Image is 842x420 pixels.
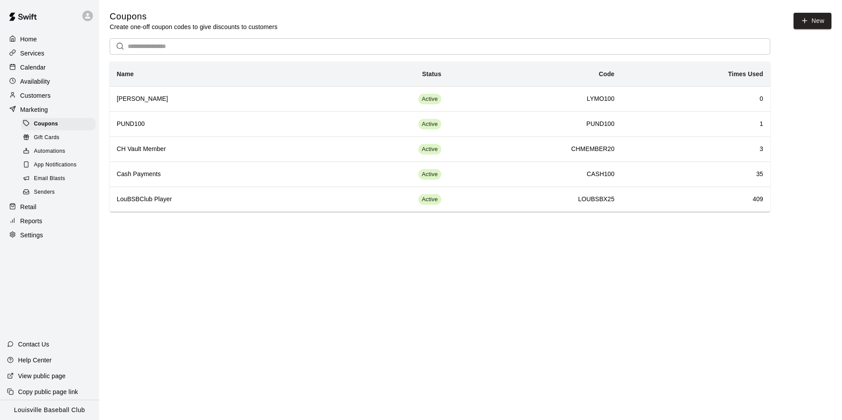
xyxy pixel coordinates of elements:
[117,195,312,204] h6: LouBSBClub Player
[21,145,96,158] div: Automations
[628,144,763,154] h6: 3
[418,120,441,129] span: Active
[18,340,49,349] p: Contact Us
[7,89,92,102] a: Customers
[20,77,50,86] p: Availability
[117,119,312,129] h6: PUND100
[20,35,37,44] p: Home
[20,91,51,100] p: Customers
[628,94,763,104] h6: 0
[20,49,44,58] p: Services
[628,119,763,129] h6: 1
[34,174,65,183] span: Email Blasts
[455,94,614,104] h6: LYMO100
[14,405,85,415] p: Louisville Baseball Club
[20,105,48,114] p: Marketing
[20,63,46,72] p: Calendar
[20,231,43,239] p: Settings
[628,169,763,179] h6: 35
[7,61,92,74] a: Calendar
[117,70,134,77] b: Name
[18,387,78,396] p: Copy public page link
[34,188,55,197] span: Senders
[422,70,441,77] b: Status
[117,169,312,179] h6: Cash Payments
[117,94,312,104] h6: [PERSON_NAME]
[20,217,42,225] p: Reports
[599,70,615,77] b: Code
[21,117,99,131] a: Coupons
[20,203,37,211] p: Retail
[117,144,312,154] h6: CH Vault Member
[21,186,99,199] a: Senders
[455,144,614,154] h6: CHMEMBER20
[455,195,614,204] h6: LOUBSBX25
[7,228,92,242] a: Settings
[110,22,277,31] p: Create one-off coupon codes to give discounts to customers
[418,95,441,103] span: Active
[34,120,58,129] span: Coupons
[7,33,92,46] a: Home
[418,145,441,154] span: Active
[34,147,65,156] span: Automations
[21,172,99,186] a: Email Blasts
[21,159,96,171] div: App Notifications
[418,195,441,204] span: Active
[34,133,59,142] span: Gift Cards
[728,70,763,77] b: Times Used
[7,75,92,88] a: Availability
[794,13,831,29] button: New
[110,11,277,22] h5: Coupons
[21,186,96,199] div: Senders
[21,131,99,144] a: Gift Cards
[21,158,99,172] a: App Notifications
[7,103,92,116] a: Marketing
[21,118,96,130] div: Coupons
[110,62,770,212] table: simple table
[455,119,614,129] h6: PUND100
[34,161,77,169] span: App Notifications
[455,169,614,179] h6: CASH100
[21,132,96,144] div: Gift Cards
[628,195,763,204] h6: 409
[7,214,92,228] a: Reports
[418,170,441,179] span: Active
[21,173,96,185] div: Email Blasts
[21,145,99,158] a: Automations
[18,356,52,365] p: Help Center
[18,372,66,380] p: View public page
[7,47,92,60] a: Services
[7,200,92,214] a: Retail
